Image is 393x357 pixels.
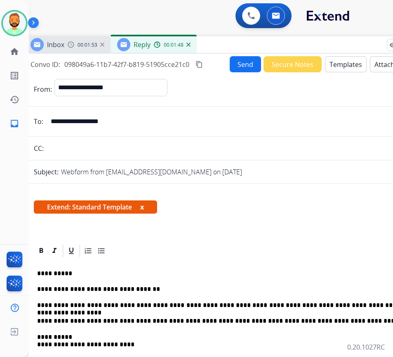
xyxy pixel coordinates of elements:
p: To: [34,117,43,126]
p: Subject: [34,167,59,177]
img: avatar [3,12,26,35]
div: Italic [48,245,61,257]
button: Templates [325,56,367,72]
div: Bullet List [95,245,108,257]
mat-icon: history [9,95,19,105]
button: Send [230,56,261,72]
div: Ordered List [82,245,94,257]
div: Bold [35,245,47,257]
div: Underline [65,245,78,257]
mat-icon: home [9,47,19,57]
p: Convo ID: [31,59,60,69]
span: Extend: Standard Template [34,200,157,214]
mat-icon: list_alt [9,71,19,81]
span: 098049a6-11b7-42f7-b819-51905cce21c0 [64,60,189,69]
span: 00:01:53 [78,42,97,48]
mat-icon: content_copy [195,61,203,68]
span: Reply [134,40,151,49]
span: 00:01:48 [164,42,184,48]
button: Secure Notes [264,56,322,72]
span: Inbox [47,40,64,49]
p: CC: [34,143,44,153]
p: Webform from [EMAIL_ADDRESS][DOMAIN_NAME] on [DATE] [61,167,242,177]
button: x [140,202,144,212]
p: 0.20.1027RC [347,342,385,352]
mat-icon: inbox [9,119,19,129]
p: From: [34,84,52,94]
